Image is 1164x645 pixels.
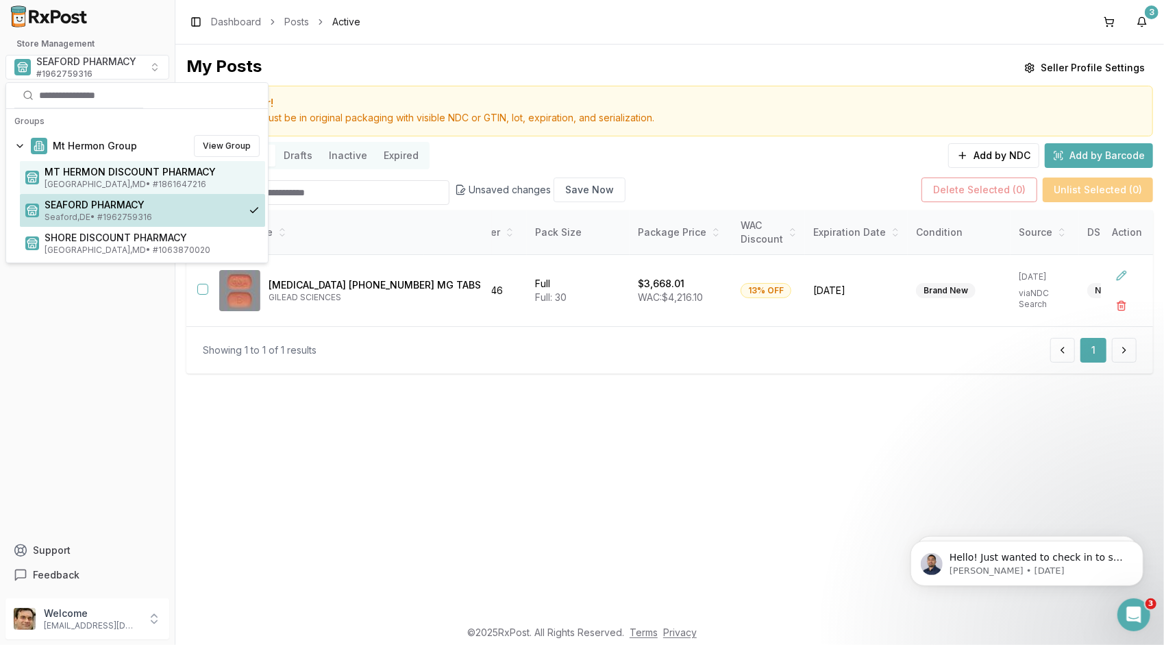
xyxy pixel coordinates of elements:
span: Active [332,15,360,29]
p: GILEAD SCIENCES [269,292,481,303]
button: Select a view [5,55,169,80]
div: Not Uploaded [1087,283,1159,298]
button: Feedback [5,563,169,587]
img: User avatar [14,608,36,630]
span: WAC: $4,216.10 [638,291,703,303]
button: Drafts [275,145,321,167]
p: Welcome [44,607,139,620]
span: Mt Hermon Group [53,139,137,153]
span: MT HERMON DISCOUNT PHARMACY [45,165,260,179]
th: Condition [908,210,1011,255]
div: My Posts [186,56,262,80]
iframe: Intercom live chat [1117,598,1150,631]
span: 3 [1146,598,1156,609]
button: View Group [194,135,260,157]
img: RxPost Logo [5,5,93,27]
span: SEAFORD PHARMACY [45,198,238,212]
div: 3 [1145,5,1159,19]
div: Drug Name [219,226,481,239]
p: [EMAIL_ADDRESS][DOMAIN_NAME] [44,620,139,631]
button: 1 [1080,338,1106,363]
span: Feedback [33,568,79,582]
div: Product must be in original packaging with visible NDC or GTIN, lot, expiration, and serialization. [223,111,1141,125]
button: Edit [1109,263,1134,288]
h2: Store Management [5,38,169,49]
p: [DATE] [1019,271,1071,282]
button: Add by NDC [948,143,1039,168]
span: [GEOGRAPHIC_DATA] , MD • # 1063870020 [45,245,260,256]
img: Biktarvy 30-120-15 MG TABS [219,270,260,311]
div: Package Price [638,226,724,239]
a: Posts [284,15,309,29]
span: # 1962759316 [36,69,92,80]
th: Action [1101,210,1153,255]
iframe: Intercom notifications message [890,512,1164,608]
h5: Reminder! [223,97,1141,108]
div: 13% OFF [741,283,791,298]
span: SEAFORD PHARMACY [36,55,136,69]
span: [GEOGRAPHIC_DATA] , MD • # 1861647216 [45,179,260,190]
th: Pack Size [527,210,630,255]
button: 3 [1131,11,1153,33]
div: Unsaved changes [455,178,626,202]
span: Seaford , DE • # 1962759316 [45,212,238,223]
p: $3,668.01 [638,277,684,291]
div: Groups [9,112,265,131]
div: Expiration Date [813,226,900,239]
div: Showing 1 to 1 of 1 results [203,343,317,357]
button: Add by Barcode [1045,143,1153,168]
p: via NDC Search [1019,288,1071,310]
td: Full [527,255,630,327]
p: [MEDICAL_DATA] [PHONE_NUMBER] MG TABS [269,278,481,292]
a: Terms [630,626,658,638]
div: Brand New [916,283,976,298]
a: Privacy [663,626,697,638]
span: SHORE DISCOUNT PHARMACY [45,231,260,245]
div: WAC Discount [741,219,797,246]
button: Expired [375,145,427,167]
span: Full: 30 [535,291,567,303]
button: Seller Profile Settings [1016,56,1153,80]
span: [DATE] [813,284,900,297]
button: Save Now [554,178,626,202]
button: Inactive [321,145,375,167]
button: Support [5,538,169,563]
a: Dashboard [211,15,261,29]
button: Delete [1109,293,1134,318]
div: Source [1019,226,1071,239]
nav: breadcrumb [211,15,360,29]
